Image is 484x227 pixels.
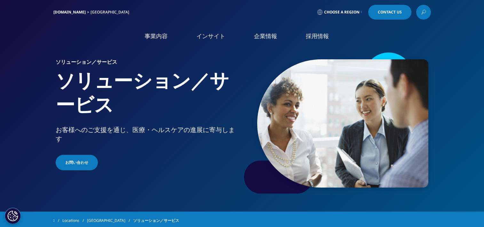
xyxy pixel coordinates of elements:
[53,9,86,15] a: [DOMAIN_NAME]
[56,125,240,143] div: お客様へのご支援を通じ、医療・ヘルスケアの進展に寄与します
[378,10,402,14] span: Contact Us
[87,215,133,226] a: [GEOGRAPHIC_DATA]
[56,68,240,125] h1: ソリューション／サービス
[257,59,428,188] img: 004_businesspeople-standing-talking.jpg
[306,32,329,40] a: 採用情報
[133,215,179,226] span: ソリューション／サービス
[145,32,168,40] a: 事業内容
[62,215,87,226] a: Locations
[91,10,132,15] div: [GEOGRAPHIC_DATA]
[5,208,21,224] button: Cookie 設定
[56,155,98,170] a: お問い合わせ
[107,22,431,53] nav: Primary
[196,32,225,40] a: インサイト
[254,32,277,40] a: 企業情報
[65,160,88,165] span: お問い合わせ
[324,10,360,15] span: Choose a Region
[368,5,411,20] a: Contact Us
[56,59,240,68] h6: ソリューション／サービス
